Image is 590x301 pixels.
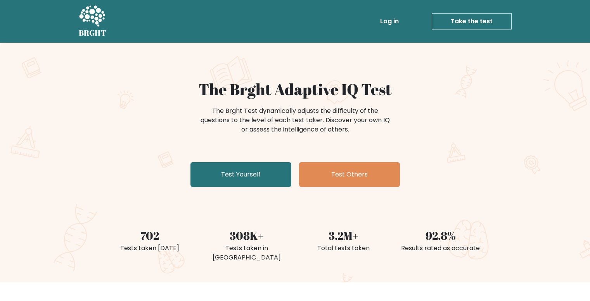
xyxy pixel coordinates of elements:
[300,244,388,253] div: Total tests taken
[79,3,107,40] a: BRGHT
[397,244,484,253] div: Results rated as accurate
[106,80,484,99] h1: The Brght Adaptive IQ Test
[397,227,484,244] div: 92.8%
[190,162,291,187] a: Test Yourself
[106,227,194,244] div: 702
[203,227,291,244] div: 308K+
[198,106,392,134] div: The Brght Test dynamically adjusts the difficulty of the questions to the level of each test take...
[79,28,107,38] h5: BRGHT
[299,162,400,187] a: Test Others
[106,244,194,253] div: Tests taken [DATE]
[300,227,388,244] div: 3.2M+
[203,244,291,262] div: Tests taken in [GEOGRAPHIC_DATA]
[432,13,512,29] a: Take the test
[377,14,402,29] a: Log in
